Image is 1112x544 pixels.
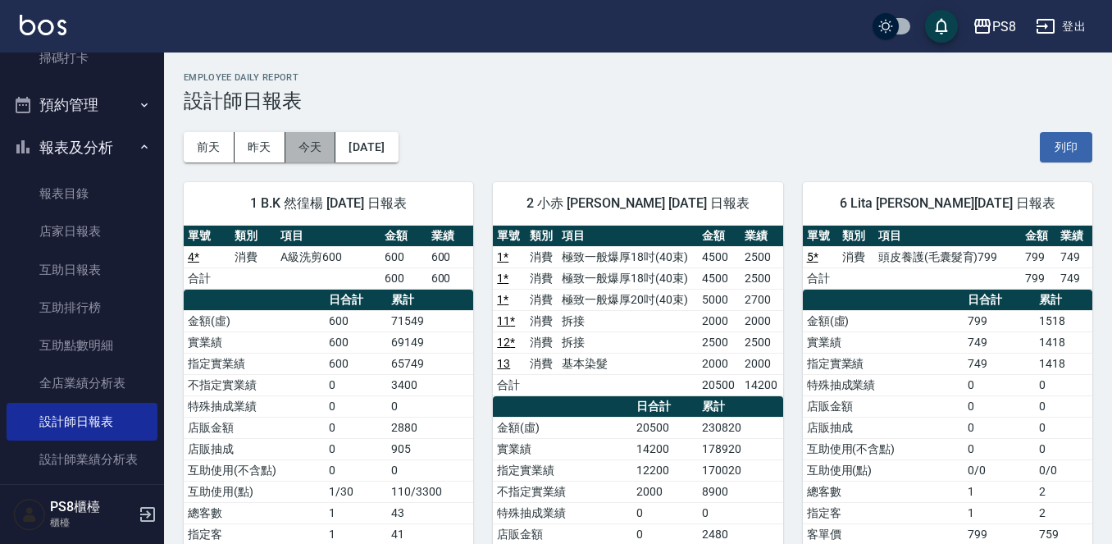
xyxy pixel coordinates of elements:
h2: Employee Daily Report [184,72,1092,83]
td: 指定實業績 [493,459,632,481]
th: 單號 [493,226,526,247]
td: 0 [1035,374,1092,395]
td: 2700 [741,289,783,310]
td: 店販抽成 [803,417,964,438]
a: 全店業績分析表 [7,364,157,402]
td: 749 [1056,246,1092,267]
td: 749 [964,331,1035,353]
h3: 設計師日報表 [184,89,1092,112]
td: 749 [1056,267,1092,289]
table: a dense table [184,226,473,290]
th: 業績 [1056,226,1092,247]
button: 昨天 [235,132,285,162]
td: 0 [964,374,1035,395]
td: 5000 [698,289,741,310]
td: 店販金額 [803,395,964,417]
td: 0 [632,502,698,523]
span: 6 Lita [PERSON_NAME][DATE] 日報表 [823,195,1073,212]
td: 178920 [698,438,782,459]
td: 店販抽成 [184,438,325,459]
td: 拆接 [558,310,697,331]
td: 0 [325,459,387,481]
td: 0 [698,502,782,523]
th: 類別 [526,226,558,247]
td: 230820 [698,417,782,438]
td: 店販金額 [184,417,325,438]
td: 實業績 [803,331,964,353]
td: 0 [964,438,1035,459]
a: 報表目錄 [7,175,157,213]
td: 2880 [387,417,473,438]
th: 項目 [874,226,1021,247]
td: 2 [1035,481,1092,502]
td: 消費 [526,289,558,310]
td: 799 [964,310,1035,331]
td: 1 [964,481,1035,502]
th: 日合計 [325,290,387,311]
table: a dense table [803,226,1092,290]
td: 極致一般爆厚20吋(40束) [558,289,697,310]
td: 0 [325,438,387,459]
td: 不指定實業績 [493,481,632,502]
td: 12200 [632,459,698,481]
td: 170020 [698,459,782,481]
td: 金額(虛) [184,310,325,331]
td: 600 [381,267,427,289]
th: 項目 [276,226,381,247]
p: 櫃檯 [50,515,134,530]
a: 設計師業績分析表 [7,441,157,478]
th: 項目 [558,226,697,247]
td: 2500 [698,331,741,353]
td: 消費 [230,246,277,267]
td: 金額(虛) [803,310,964,331]
h5: PS8櫃檯 [50,499,134,515]
td: 20500 [632,417,698,438]
td: 合計 [493,374,526,395]
td: 14200 [741,374,783,395]
a: 設計師日報表 [7,403,157,441]
td: 互助使用(不含點) [184,459,325,481]
td: 實業績 [493,438,632,459]
a: 互助日報表 [7,251,157,289]
div: PS8 [992,16,1016,37]
td: 600 [381,246,427,267]
td: 特殊抽成業績 [803,374,964,395]
td: 0 [325,374,387,395]
a: 店家日報表 [7,213,157,250]
td: 0 [964,395,1035,417]
th: 金額 [698,226,741,247]
td: 消費 [526,353,558,374]
button: 登出 [1029,11,1092,42]
button: save [925,10,958,43]
td: 0 [387,395,473,417]
td: 2000 [741,310,783,331]
td: 消費 [526,267,558,289]
button: 預約管理 [7,84,157,126]
a: 設計師業績月報表 [7,478,157,516]
td: 2000 [698,353,741,374]
td: 1/30 [325,481,387,502]
button: 報表及分析 [7,126,157,169]
td: 4500 [698,267,741,289]
th: 單號 [803,226,839,247]
th: 日合計 [632,396,698,418]
td: 消費 [526,246,558,267]
td: 600 [325,310,387,331]
td: 0 [325,417,387,438]
span: 1 B.K 然徨楊 [DATE] 日報表 [203,195,453,212]
button: 前天 [184,132,235,162]
td: 799 [1021,267,1057,289]
td: 0 [1035,417,1092,438]
th: 單號 [184,226,230,247]
td: 實業績 [184,331,325,353]
td: 指定實業績 [803,353,964,374]
td: 頭皮養護(毛囊髮育)799 [874,246,1021,267]
td: 總客數 [184,502,325,523]
td: 總客數 [803,481,964,502]
td: 消費 [526,331,558,353]
td: 1 [325,502,387,523]
td: 0 [1035,395,1092,417]
th: 業績 [741,226,783,247]
td: 2500 [741,267,783,289]
td: 極致一般爆厚18吋(40束) [558,267,697,289]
